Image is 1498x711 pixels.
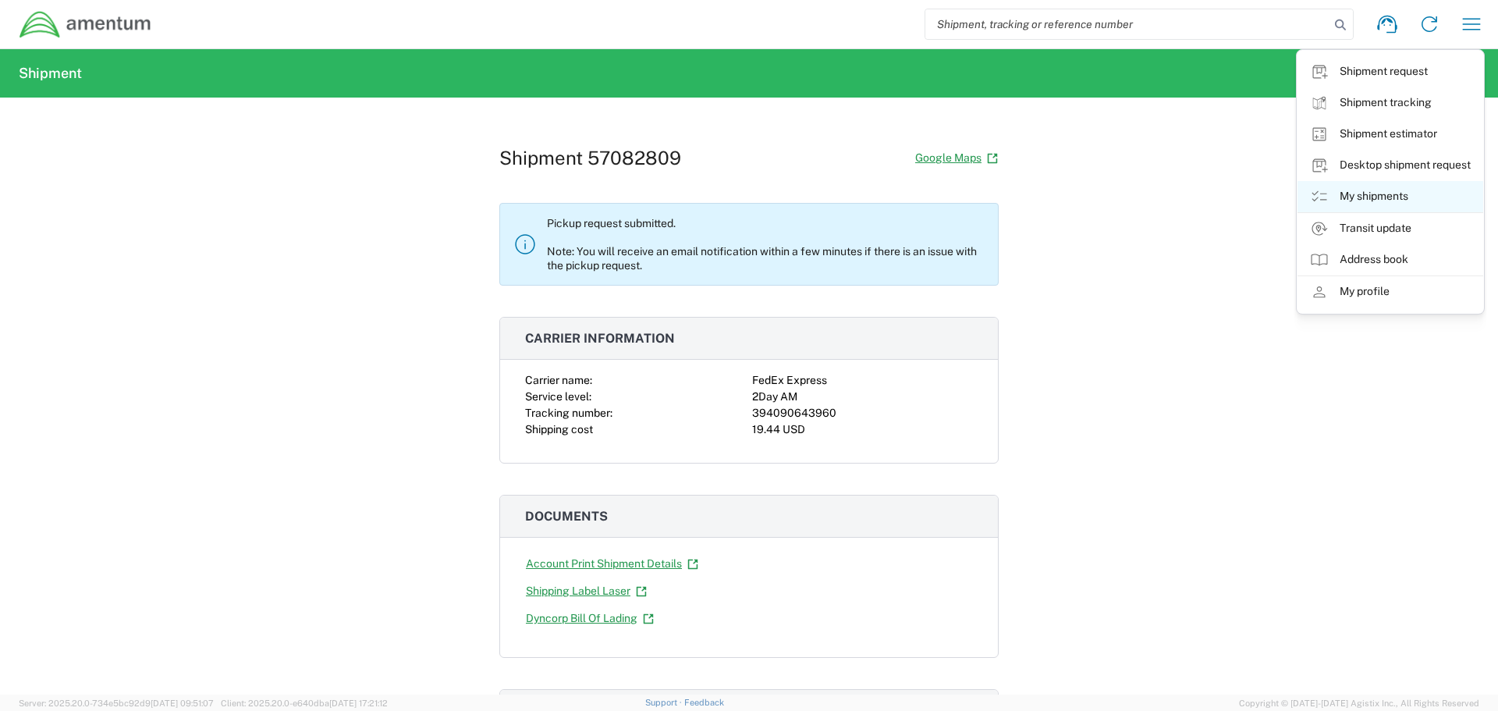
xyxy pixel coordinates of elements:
span: Copyright © [DATE]-[DATE] Agistix Inc., All Rights Reserved [1239,696,1479,710]
span: [DATE] 09:51:07 [151,699,214,708]
div: 19.44 USD [752,421,973,438]
h1: Shipment 57082809 [499,147,681,169]
span: [DATE] 17:21:12 [329,699,388,708]
a: Google Maps [914,144,999,172]
a: Shipping Label Laser [525,578,648,605]
a: Transit update [1297,213,1483,244]
a: Dyncorp Bill Of Lading [525,605,655,632]
a: Support [645,698,684,707]
span: Documents [525,509,608,524]
a: My shipments [1297,181,1483,212]
a: Shipment request [1297,56,1483,87]
input: Shipment, tracking or reference number [925,9,1329,39]
div: 2Day AM [752,389,973,405]
a: Desktop shipment request [1297,150,1483,181]
span: Client: 2025.20.0-e640dba [221,699,388,708]
p: Pickup request submitted. Note: You will receive an email notification within a few minutes if th... [547,216,985,272]
h2: Shipment [19,64,82,83]
a: Shipment tracking [1297,87,1483,119]
span: Tracking number: [525,407,612,419]
span: Carrier information [525,331,675,346]
a: Feedback [684,698,724,707]
span: Service level: [525,390,591,403]
img: dyncorp [19,10,152,39]
a: Address book [1297,244,1483,276]
div: FedEx Express [752,372,973,389]
span: Server: 2025.20.0-734e5bc92d9 [19,699,214,708]
span: Shipping cost [525,423,593,435]
span: Carrier name: [525,374,592,386]
a: Shipment estimator [1297,119,1483,150]
div: 394090643960 [752,405,973,421]
a: Account Print Shipment Details [525,550,699,578]
a: My profile [1297,276,1483,308]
